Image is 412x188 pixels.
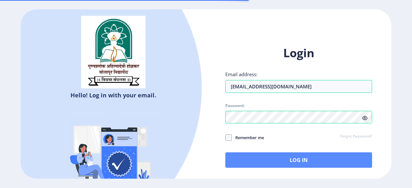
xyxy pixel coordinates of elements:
button: Log In [225,152,372,168]
label: Email address: [225,71,257,77]
img: sulogo.png [81,16,145,88]
input: Email address [225,80,372,93]
span: Remember me [232,134,264,141]
a: Forgot Password? [340,134,372,139]
h1: Login [225,45,372,61]
label: Password: [225,103,245,108]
